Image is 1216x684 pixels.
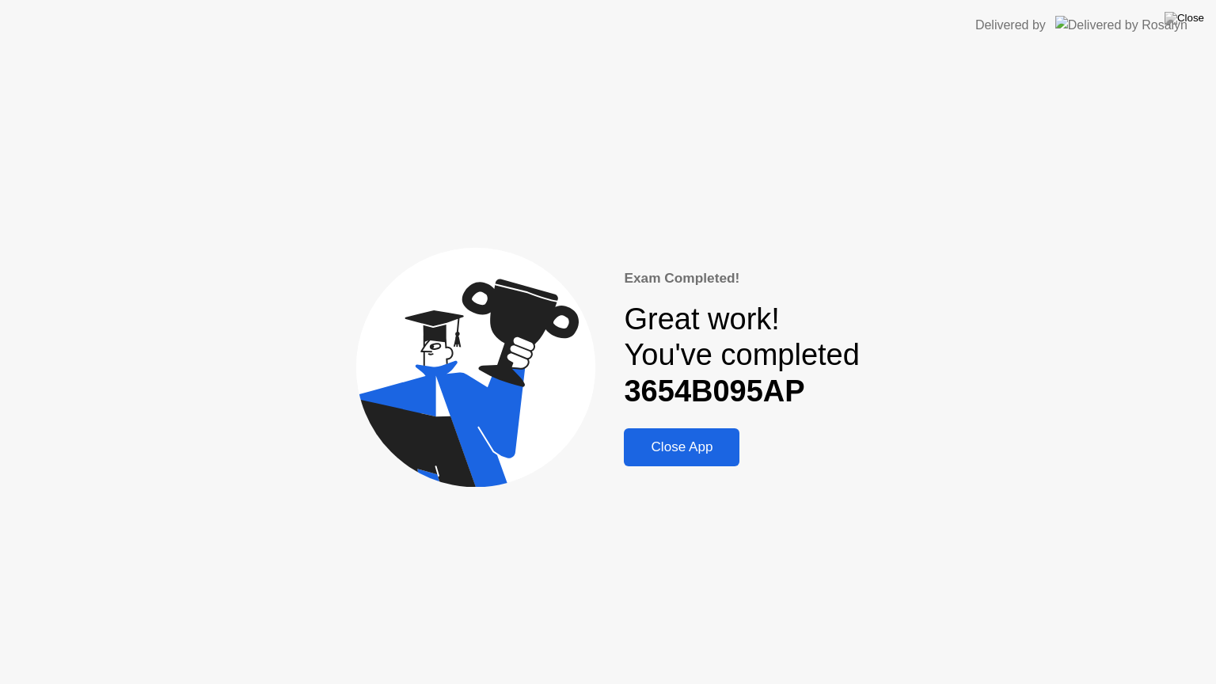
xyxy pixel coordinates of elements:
[624,268,859,289] div: Exam Completed!
[1165,12,1204,25] img: Close
[975,16,1046,35] div: Delivered by
[624,374,804,408] b: 3654B095AP
[1055,16,1187,34] img: Delivered by Rosalyn
[624,428,739,466] button: Close App
[624,302,859,410] div: Great work! You've completed
[629,439,735,455] div: Close App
